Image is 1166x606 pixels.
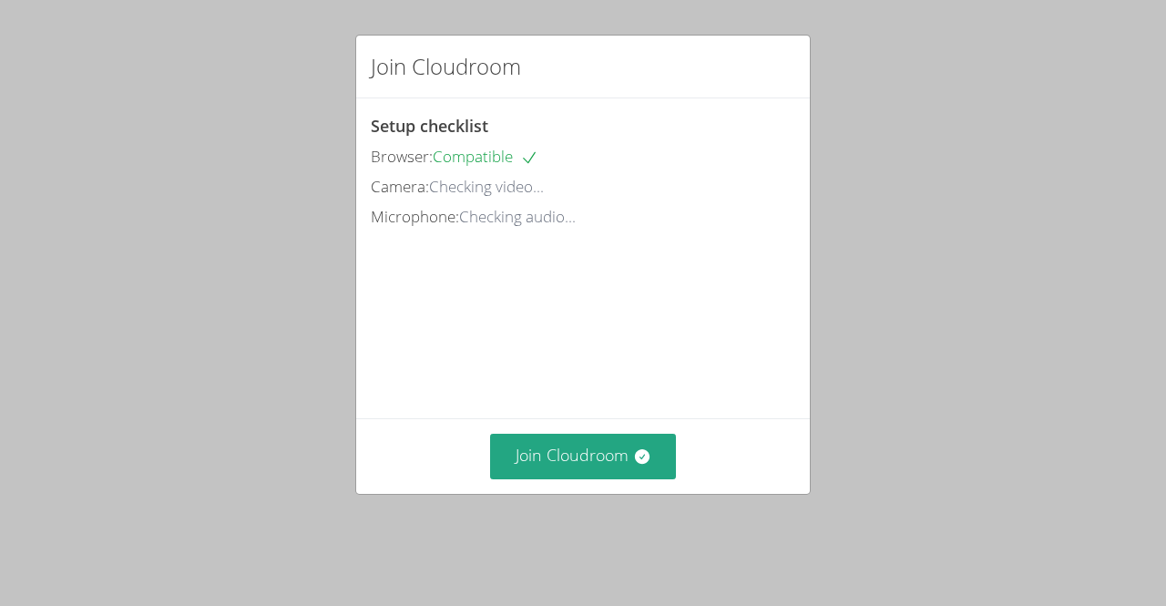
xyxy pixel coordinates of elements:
[371,50,521,83] h2: Join Cloudroom
[371,146,433,167] span: Browser:
[433,146,538,167] span: Compatible
[371,206,459,227] span: Microphone:
[371,115,488,137] span: Setup checklist
[490,434,677,478] button: Join Cloudroom
[459,206,576,227] span: Checking audio...
[371,176,429,197] span: Camera:
[429,176,544,197] span: Checking video...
